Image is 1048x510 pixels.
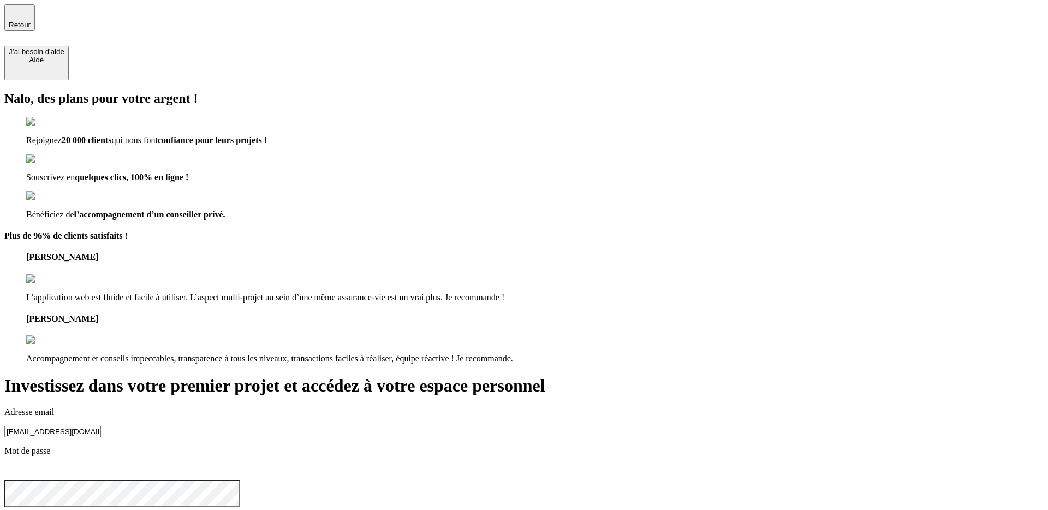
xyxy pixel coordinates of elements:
[9,21,31,29] span: Retour
[26,135,62,145] span: Rejoignez
[26,154,73,164] img: checkmark
[26,354,1044,364] p: Accompagnement et conseils impeccables, transparence à tous les niveaux, transactions faciles à r...
[158,135,267,145] span: confiance pour leurs projets !
[26,191,73,201] img: checkmark
[26,314,1044,324] h4: [PERSON_NAME]
[4,376,1044,396] h1: Investissez dans votre premier projet et accédez à votre espace personnel
[26,173,75,182] span: Souscrivez en
[26,210,74,219] span: Bénéficiez de
[4,231,1044,241] h4: Plus de 96% de clients satisfaits !
[9,48,64,56] div: J’ai besoin d'aide
[26,117,73,127] img: checkmark
[111,135,157,145] span: qui nous font
[9,56,64,64] div: Aide
[26,274,80,284] img: reviews stars
[26,335,80,345] img: reviews stars
[74,210,225,219] span: l’accompagnement d’un conseiller privé.
[4,46,69,80] button: J’ai besoin d'aideAide
[26,293,1044,303] p: L’application web est fluide et facile à utiliser. L’aspect multi-projet au sein d’une même assur...
[4,4,35,31] button: Retour
[62,135,112,145] span: 20 000 clients
[75,173,188,182] span: quelques clics, 100% en ligne !
[4,407,1044,417] p: Adresse email
[4,91,1044,106] h2: Nalo, des plans pour votre argent !
[26,252,1044,262] h4: [PERSON_NAME]
[4,446,1044,456] p: Mot de passe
